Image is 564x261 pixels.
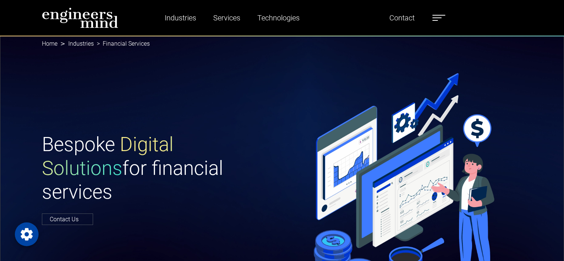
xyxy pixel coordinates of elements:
li: Financial Services [94,39,150,48]
h1: Bespoke for financial services [42,133,278,204]
nav: breadcrumb [42,36,522,52]
a: Technologies [254,9,303,26]
img: logo [42,7,118,28]
a: Industries [162,9,199,26]
a: Industries [68,40,94,47]
a: Home [42,40,57,47]
a: Contact Us [42,213,93,225]
span: Digital Solutions [42,133,174,180]
a: Contact [386,9,418,26]
a: Services [210,9,243,26]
